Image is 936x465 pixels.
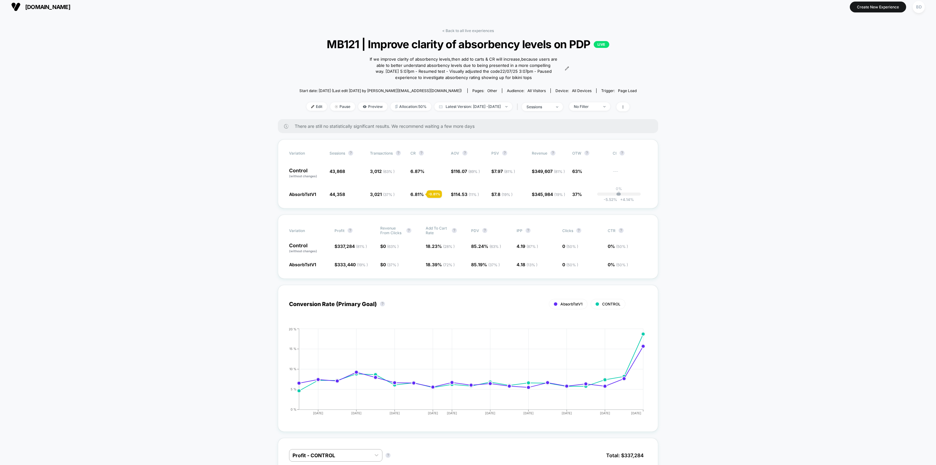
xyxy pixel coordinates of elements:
[532,192,565,197] span: $
[390,411,400,415] tspan: [DATE]
[419,151,424,156] button: ?
[426,262,455,267] span: 18.39 %
[289,367,297,371] tspan: 10 %
[562,411,572,415] tspan: [DATE]
[289,151,323,156] span: Variation
[535,192,565,197] span: 345,984
[289,347,297,351] tspan: 15 %
[387,244,399,249] span: ( 63 % )
[289,243,328,253] p: Control
[383,244,399,249] span: 0
[913,1,925,13] div: BD
[584,151,589,156] button: ?
[550,88,596,93] span: Device:
[608,262,628,267] span: 0 %
[562,244,578,249] span: 0
[289,226,323,235] span: Variation
[452,228,457,233] button: ?
[11,2,21,12] img: Visually logo
[439,105,442,108] img: calendar
[505,106,508,107] img: end
[572,192,582,197] span: 37%
[442,28,494,33] a: < Back to all live experiences
[335,262,368,267] span: $
[526,263,537,267] span: ( 13 % )
[370,169,395,174] span: 3,012
[850,2,906,12] button: Create New Experience
[911,1,927,13] button: BD
[396,151,401,156] button: ?
[631,411,642,415] tspan: [DATE]
[485,411,495,415] tspan: [DATE]
[383,192,395,197] span: ( 37 % )
[526,228,531,233] button: ?
[576,228,581,233] button: ?
[291,408,297,412] tspan: 0 %
[620,151,625,156] button: ?
[299,88,462,93] span: Start date: [DATE] (Last edit [DATE] by [PERSON_NAME][EMAIL_ADDRESS][DOMAIN_NAME])
[603,106,606,107] img: end
[560,302,583,306] span: AbsorbTstV1
[602,302,620,306] span: CONTROL
[468,169,480,174] span: ( 89 % )
[387,263,399,267] span: ( 37 % )
[469,192,479,197] span: ( 11 % )
[617,197,634,202] span: 4.14 %
[25,4,70,10] span: [DOMAIN_NAME]
[487,88,497,93] span: other
[383,262,399,267] span: 0
[604,197,617,202] span: -5.52 %
[426,226,449,235] span: Add To Cart Rate
[337,244,367,249] span: 337,284
[572,88,592,93] span: all devices
[451,151,459,156] span: AOV
[601,88,637,93] div: Trigger:
[356,244,367,249] span: ( 81 % )
[462,151,467,156] button: ?
[535,169,565,174] span: 349,607
[330,169,345,174] span: 43,868
[502,151,507,156] button: ?
[358,102,387,111] span: Preview
[330,102,355,111] span: Pause
[330,192,345,197] span: 44,358
[383,169,395,174] span: ( 63 % )
[491,169,515,174] span: $
[289,262,316,267] span: AbsorbTstV1
[380,262,399,267] span: $
[426,244,455,249] span: 18.23 %
[616,244,628,249] span: ( 50 % )
[330,151,345,156] span: Sessions
[502,192,512,197] span: ( 19 % )
[447,411,457,415] tspan: [DATE]
[608,244,628,249] span: 0 %
[335,228,344,233] span: Profit
[554,192,565,197] span: ( 19 % )
[608,228,615,233] span: CTR
[471,244,501,249] span: 85.24 %
[283,327,641,421] div: CONVERSION_RATE
[616,186,622,191] p: 0%
[616,263,628,267] span: ( 50 % )
[289,327,297,331] tspan: 20 %
[620,197,623,202] span: +
[517,244,538,249] span: 4.19
[471,228,479,233] span: PDV
[504,169,515,174] span: ( 81 % )
[443,244,455,249] span: ( 28 % )
[562,228,573,233] span: Clicks
[532,169,565,174] span: $
[472,88,497,93] div: Pages:
[410,192,424,197] span: 6.81 %
[395,105,398,108] img: rebalance
[566,263,578,267] span: ( 50 % )
[613,170,647,179] span: ---
[491,192,512,197] span: $
[550,151,555,156] button: ?
[532,151,547,156] span: Revenue
[494,169,515,174] span: 7.97
[289,249,317,253] span: (without changes)
[335,105,338,108] img: end
[357,263,368,267] span: ( 19 % )
[454,192,479,197] span: 114.53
